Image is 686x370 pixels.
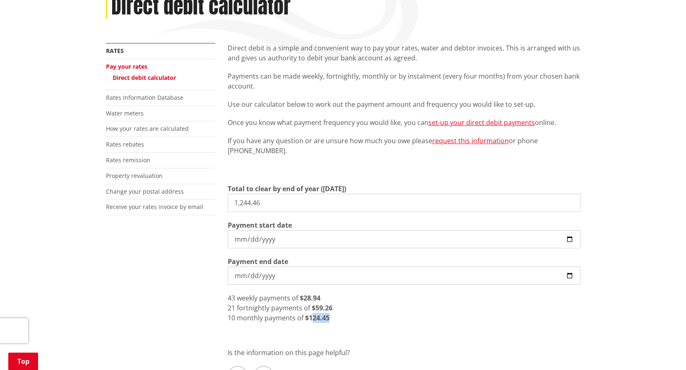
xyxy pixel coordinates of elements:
[228,184,346,194] label: Total to clear by end of year ([DATE])
[228,293,235,303] span: 43
[8,353,38,370] a: Top
[106,94,183,101] a: Rates Information Database
[312,303,332,312] strong: $59.26
[113,74,176,82] a: Direct debit calculator
[106,203,203,211] a: Receive your rates invoice by email
[228,348,580,358] p: Is the information on this page helpful?
[106,125,189,132] a: How your rates are calculated
[237,313,303,322] span: monthly payments of
[648,335,678,365] iframe: Messenger Launcher
[228,118,580,127] p: Once you know what payment frequency you would like, you can online.
[237,303,310,312] span: fortnightly payments of
[228,99,580,109] p: Use our calculator below to work out the payment amount and frequency you would like to set-up.
[106,140,144,148] a: Rates rebates
[432,136,509,145] a: request this information
[228,43,580,63] p: Direct debit is a simple and convenient way to pay your rates, water and debtor invoices. This is...
[305,313,330,322] strong: $124.45
[106,156,150,164] a: Rates remission
[106,109,144,117] a: Water meters
[106,47,124,55] a: Rates
[228,71,580,91] p: Payments can be made weekly, fortnightly, monthly or by instalment (every four months) from your ...
[428,118,535,127] a: set-up your direct debit payments
[228,313,235,322] span: 10
[228,303,235,312] span: 21
[300,293,320,303] strong: $28.94
[228,257,288,267] label: Payment end date
[237,293,298,303] span: weekly payments of
[106,187,184,195] a: Change your postal address
[106,172,163,180] a: Property revaluation
[228,136,580,156] p: If you have any question or are unsure how much you owe please or phone [PHONE_NUMBER].
[228,220,292,230] label: Payment start date
[106,62,147,70] a: Pay your rates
